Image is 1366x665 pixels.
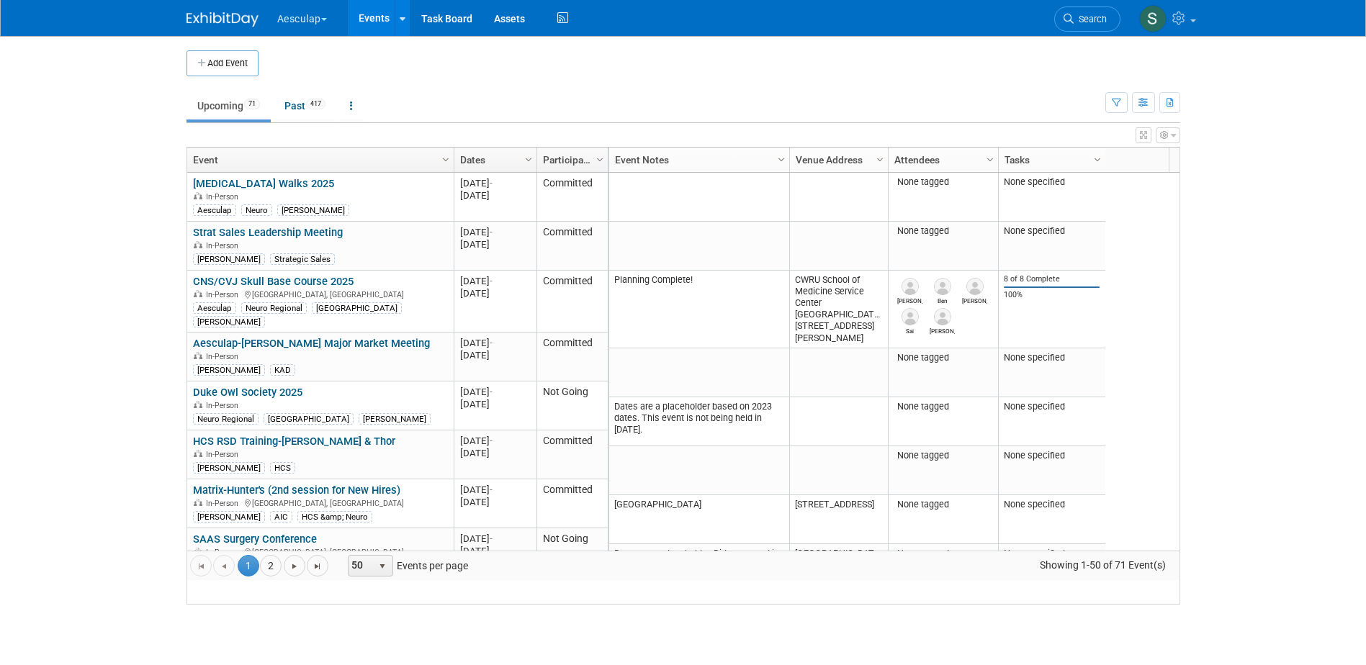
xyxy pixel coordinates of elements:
[193,364,265,376] div: [PERSON_NAME]
[934,308,951,325] img: Kevin McEligot
[329,555,482,576] span: Events per page
[193,253,265,265] div: [PERSON_NAME]
[206,352,243,361] span: In-Person
[460,337,530,349] div: [DATE]
[306,99,325,109] span: 417
[460,189,530,202] div: [DATE]
[609,397,789,446] td: Dates are a placeholder based on 2023 dates. This event is not being held in [DATE].
[460,435,530,447] div: [DATE]
[195,561,207,572] span: Go to the first page
[796,148,879,172] a: Venue Address
[894,499,992,510] div: None tagged
[490,533,493,544] span: -
[1139,5,1167,32] img: Sara Hurson
[490,227,493,237] span: -
[312,561,323,572] span: Go to the last page
[789,495,888,544] td: [STREET_ADDRESS]
[193,511,265,522] div: [PERSON_NAME]
[982,148,998,169] a: Column Settings
[206,499,243,508] span: In-Person
[213,555,235,576] a: Go to the previous page
[312,302,402,314] div: [GEOGRAPHIC_DATA]
[1004,499,1100,510] div: None specified
[592,148,608,169] a: Column Settings
[894,148,989,172] a: Attendees
[460,533,530,545] div: [DATE]
[1089,148,1105,169] a: Column Settings
[984,154,996,166] span: Column Settings
[490,435,493,446] span: -
[902,308,919,325] img: Sai Ivaturi
[270,462,295,474] div: HCS
[1004,225,1100,237] div: None specified
[187,12,259,27] img: ExhibitDay
[1004,401,1100,412] div: None specified
[536,222,608,271] td: Committed
[789,271,888,348] td: CWRU School of Medicine Service Center [GEOGRAPHIC_DATA][STREET_ADDRESS][PERSON_NAME]
[894,450,992,461] div: None tagged
[894,401,992,412] div: None tagged
[206,192,243,202] span: In-Person
[872,148,888,169] a: Column Settings
[523,154,534,166] span: Column Settings
[187,92,271,119] a: Upcoming71
[460,398,530,410] div: [DATE]
[1004,176,1100,188] div: None specified
[359,413,431,425] div: [PERSON_NAME]
[264,413,354,425] div: [GEOGRAPHIC_DATA]
[270,364,295,376] div: KAD
[460,226,530,238] div: [DATE]
[260,555,282,576] a: 2
[1004,290,1100,300] div: 100%
[193,177,334,190] a: [MEDICAL_DATA] Walks 2025
[193,462,265,474] div: [PERSON_NAME]
[349,556,373,576] span: 50
[193,204,236,216] div: Aesculap
[193,484,400,497] a: Matrix-Hunter's (2nd session for New Hires)
[194,352,202,359] img: In-Person Event
[270,253,335,265] div: Strategic Sales
[874,154,886,166] span: Column Settings
[460,484,530,496] div: [DATE]
[241,302,307,314] div: Neuro Regional
[966,278,984,295] img: Trevor Smith
[206,290,243,299] span: In-Person
[460,275,530,287] div: [DATE]
[460,386,530,398] div: [DATE]
[194,548,202,555] img: In-Person Event
[193,302,236,314] div: Aesculap
[1026,555,1179,575] span: Showing 1-50 of 71 Event(s)
[789,544,888,593] td: [GEOGRAPHIC_DATA], [US_STATE]
[194,290,202,297] img: In-Person Event
[536,173,608,222] td: Committed
[962,295,987,304] div: Trevor Smith
[193,337,430,350] a: Aesculap-[PERSON_NAME] Major Market Meeting
[193,435,395,448] a: HCS RSD Training-[PERSON_NAME] & Thor
[193,148,444,172] a: Event
[773,148,789,169] a: Column Settings
[193,497,447,509] div: [GEOGRAPHIC_DATA], [GEOGRAPHIC_DATA]
[193,226,343,239] a: Strat Sales Leadership Meeting
[460,148,527,172] a: Dates
[897,295,922,304] div: Matthew Schmittel
[894,352,992,363] div: None tagged
[187,50,259,76] button: Add Event
[594,154,606,166] span: Column Settings
[206,548,243,557] span: In-Person
[460,287,530,299] div: [DATE]
[615,148,780,172] a: Event Notes
[460,238,530,250] div: [DATE]
[440,154,451,166] span: Column Settings
[460,349,530,361] div: [DATE]
[238,555,259,576] span: 1
[377,561,388,572] span: select
[206,401,243,410] span: In-Person
[1004,352,1100,363] div: None specified
[1092,154,1103,166] span: Column Settings
[536,381,608,430] td: Not Going
[490,178,493,189] span: -
[1005,148,1096,172] a: Tasks
[490,276,493,286] span: -
[460,447,530,459] div: [DATE]
[277,204,349,216] div: [PERSON_NAME]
